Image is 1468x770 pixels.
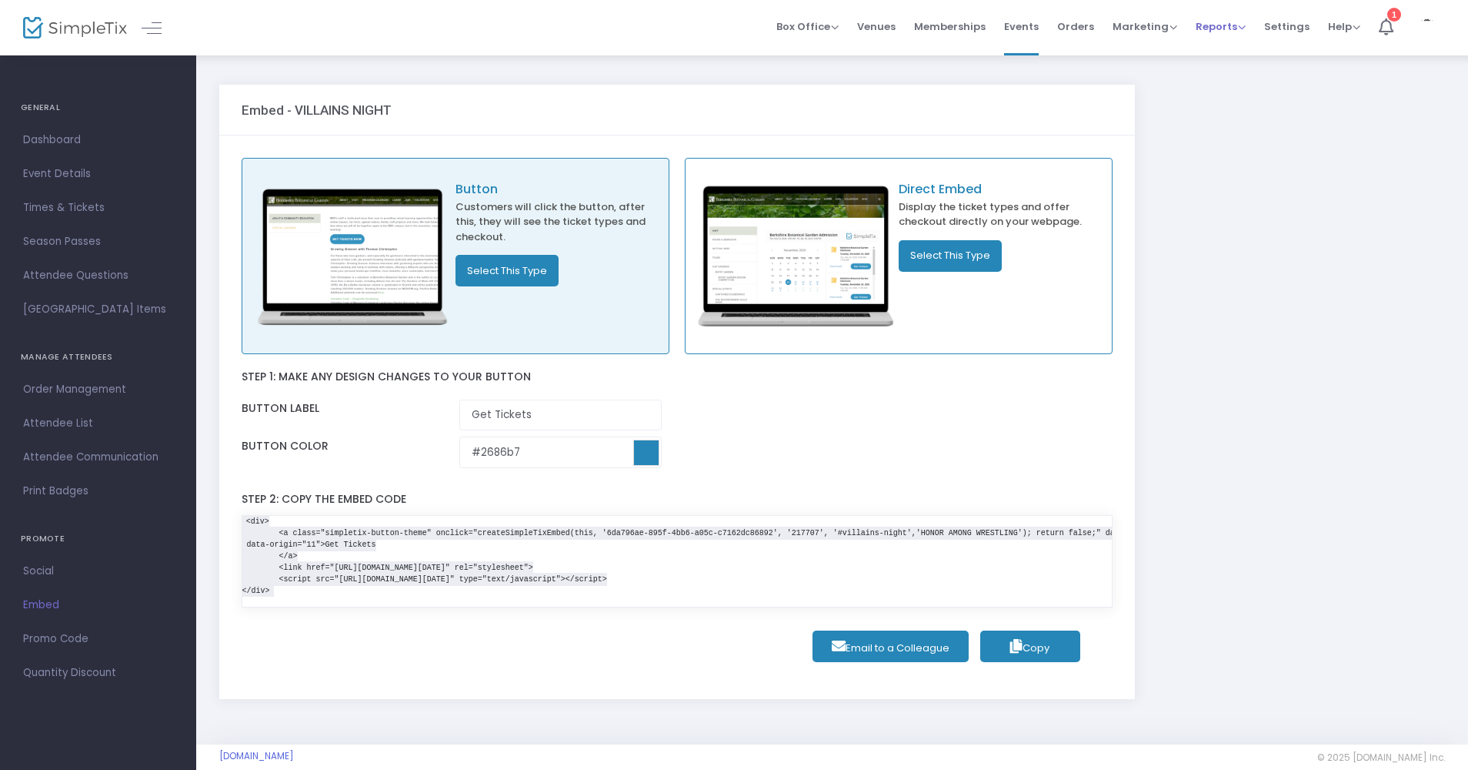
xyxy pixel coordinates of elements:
span: Box Office [776,19,839,34]
input: Enter Button Label [459,400,662,431]
span: Quantity Discount [23,663,173,683]
span: Reports [1196,19,1246,34]
span: Event Details [23,164,173,184]
span: Times & Tickets [23,198,173,218]
span: Copy [1010,641,1049,655]
span: Promo Code [23,629,173,649]
span: Embed [23,595,173,615]
button: Select This Type [899,240,1002,272]
button: Select This Type [455,255,559,286]
label: Step 1: Make any design changes to your button [242,362,531,393]
span: Email to a Colleague [824,633,957,663]
span: Attendee List [23,413,173,434]
p: Direct Embed [899,180,1104,199]
span: Venues [857,7,896,46]
p: Button [455,180,661,199]
h4: GENERAL [21,92,175,123]
label: Button color [242,430,329,462]
span: Orders [1057,7,1094,46]
span: Events [1004,7,1039,46]
h4: PROMOTE [21,524,175,554]
span: Marketing [1113,19,1177,34]
span: Social [23,561,173,581]
span: Order Management [23,380,173,400]
button: Copy [980,631,1080,662]
p: Customers will click the button, after this, they will see the ticket types and checkout. [455,199,661,245]
span: © 2025 [DOMAIN_NAME] Inc. [1317,752,1445,764]
label: Step 2: Copy the embed code [242,484,406,515]
img: direct_embed.png [693,180,899,332]
span: Help [1328,19,1360,34]
span: Memberships [914,7,986,46]
div: 1 [1387,8,1401,22]
span: Dashboard [23,130,173,150]
a: Email to a Colleague [812,631,969,662]
label: Button label [242,393,319,425]
span: Print Badges [23,481,173,501]
p: Display the ticket types and offer checkout directly on your webpage. [899,199,1104,229]
span: Settings [1264,7,1310,46]
h3: Embed - VILLAINS NIGHT [242,102,392,118]
h4: MANAGE ATTENDEES [21,342,175,373]
span: Attendee Questions [23,266,173,286]
span: Season Passes [23,232,173,252]
span: Attendee Communication [23,447,173,467]
img: embed_button.png [250,180,455,332]
a: [DOMAIN_NAME] [219,750,294,762]
span: [GEOGRAPHIC_DATA] Items [23,300,173,320]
